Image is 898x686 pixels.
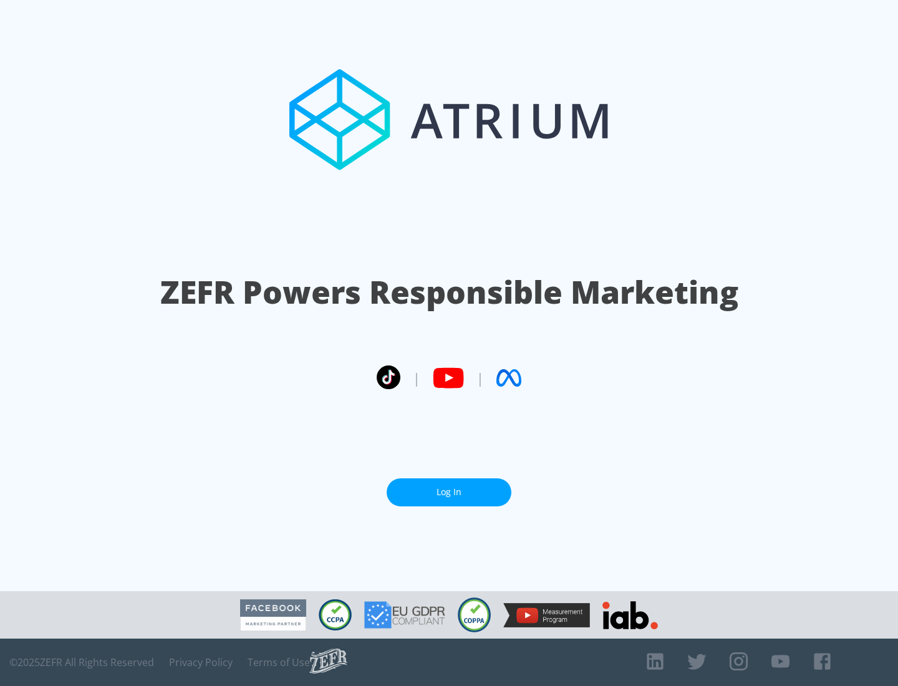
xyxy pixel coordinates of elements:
img: Facebook Marketing Partner [240,599,306,631]
img: IAB [602,601,658,629]
a: Privacy Policy [169,656,233,669]
img: GDPR Compliant [364,601,445,629]
span: | [476,369,484,387]
img: CCPA Compliant [319,599,352,630]
h1: ZEFR Powers Responsible Marketing [160,271,738,314]
img: YouTube Measurement Program [503,603,590,627]
img: COPPA Compliant [458,597,491,632]
span: | [413,369,420,387]
span: © 2025 ZEFR All Rights Reserved [9,656,154,669]
a: Terms of Use [248,656,310,669]
a: Log In [387,478,511,506]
